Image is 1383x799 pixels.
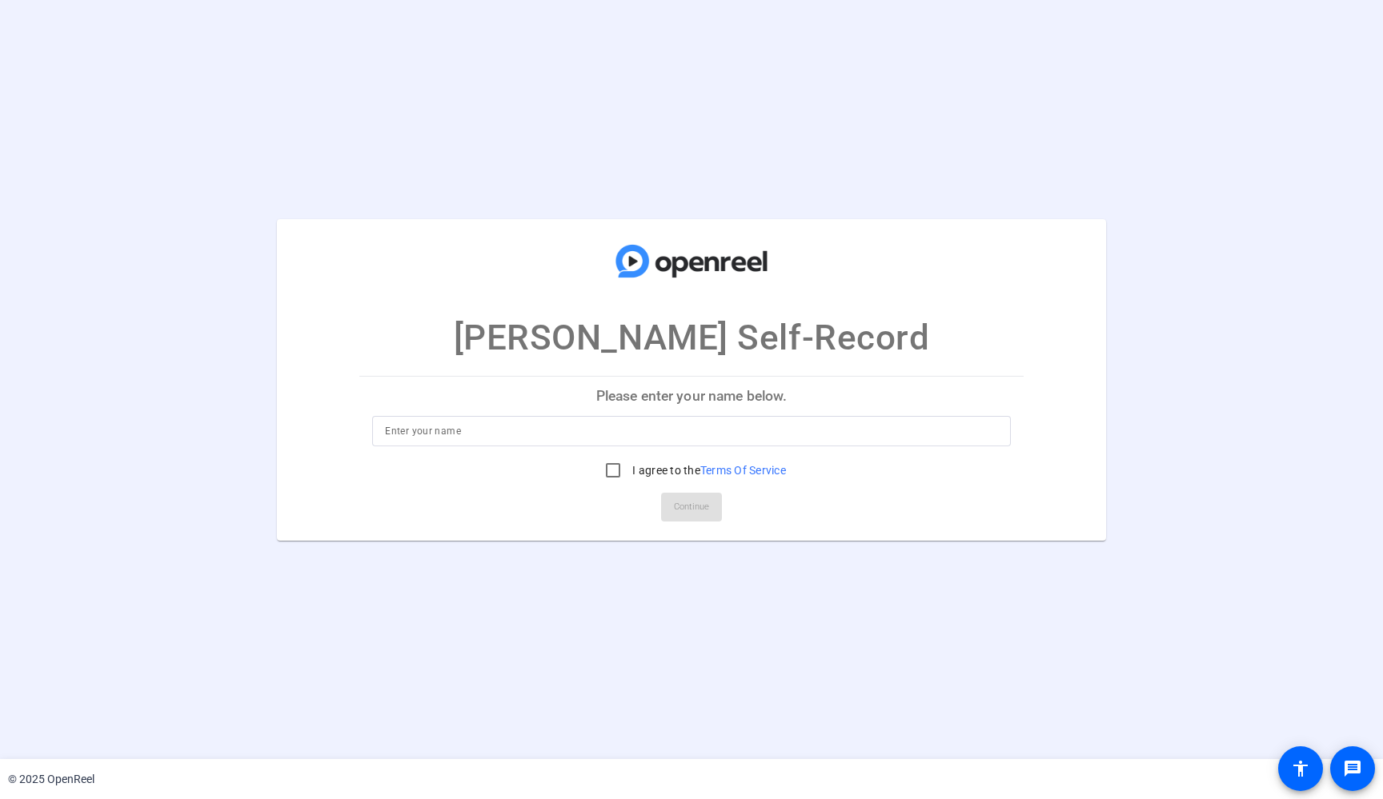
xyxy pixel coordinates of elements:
[1291,759,1310,778] mat-icon: accessibility
[1343,759,1362,778] mat-icon: message
[454,311,930,364] p: [PERSON_NAME] Self-Record
[359,377,1023,415] p: Please enter your name below.
[700,464,786,477] a: Terms Of Service
[611,234,772,287] img: company-logo
[385,421,997,441] input: Enter your name
[8,771,94,788] div: © 2025 OpenReel
[629,462,786,478] label: I agree to the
